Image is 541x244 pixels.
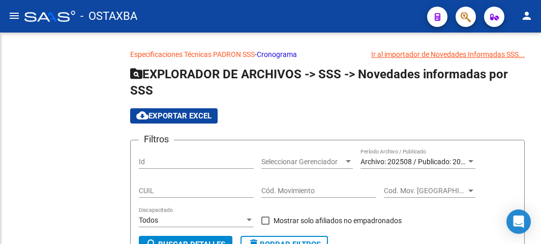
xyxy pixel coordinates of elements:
span: EXPLORADOR DE ARCHIVOS -> SSS -> Novedades informadas por SSS [130,67,508,98]
button: Exportar EXCEL [130,108,218,124]
span: Seleccionar Gerenciador [261,158,344,166]
a: Especificaciones Técnicas PADRON SSS [130,50,255,58]
mat-icon: menu [8,10,20,22]
mat-icon: cloud_download [136,109,148,121]
h3: Filtros [139,132,174,146]
span: Cod. Mov. [GEOGRAPHIC_DATA] [384,187,466,195]
span: Todos [139,216,158,224]
span: Archivo: 202508 / Publicado: 202509 [360,158,477,166]
a: Cronograma [257,50,297,58]
span: Mostrar solo afiliados no empadronados [274,215,402,227]
span: - OSTAXBA [80,5,137,27]
div: Open Intercom Messenger [506,209,531,234]
p: - [130,49,525,60]
div: Ir al importador de Novedades Informadas SSS... [371,49,525,60]
mat-icon: person [521,10,533,22]
span: Exportar EXCEL [136,111,212,120]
